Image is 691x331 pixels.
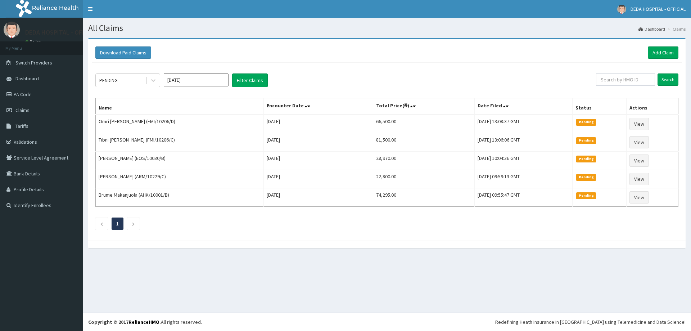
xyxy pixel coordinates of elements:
th: Date Filed [475,98,573,115]
a: Dashboard [638,26,665,32]
h1: All Claims [88,23,686,33]
td: [DATE] [263,170,373,188]
td: Omri [PERSON_NAME] (FMI/10206/D) [96,115,264,133]
a: RelianceHMO [128,319,159,325]
input: Search by HMO ID [596,73,655,86]
td: [DATE] 09:59:13 GMT [475,170,573,188]
td: 74,295.00 [373,188,475,207]
a: View [629,155,649,167]
td: [DATE] 09:55:47 GMT [475,188,573,207]
img: User Image [617,5,626,14]
a: Add Claim [648,46,678,59]
span: Tariffs [15,123,28,129]
td: 66,500.00 [373,115,475,133]
button: Download Paid Claims [95,46,151,59]
img: User Image [4,22,20,38]
td: [DATE] [263,188,373,207]
th: Encounter Date [263,98,373,115]
a: View [629,173,649,185]
div: Redefining Heath Insurance in [GEOGRAPHIC_DATA] using Telemedicine and Data Science! [495,318,686,326]
button: Filter Claims [232,73,268,87]
span: Dashboard [15,75,39,82]
td: Brume Makanjuola (AHK/10001/B) [96,188,264,207]
a: Online [25,39,42,44]
span: Claims [15,107,30,113]
a: View [629,191,649,203]
span: Pending [576,192,596,199]
td: [DATE] [263,133,373,152]
th: Name [96,98,264,115]
span: Pending [576,156,596,162]
a: Next page [132,220,135,227]
td: [DATE] 13:06:06 GMT [475,133,573,152]
footer: All rights reserved. [83,313,691,331]
span: Pending [576,174,596,180]
td: [DATE] [263,115,373,133]
a: Page 1 is your current page [116,220,119,227]
td: [PERSON_NAME] (ARM/10229/C) [96,170,264,188]
input: Search [658,73,678,86]
li: Claims [666,26,686,32]
td: 28,970.00 [373,152,475,170]
span: DEDA HOSPITAL - OFFICIAL [631,6,686,12]
span: Pending [576,137,596,144]
strong: Copyright © 2017 . [88,319,161,325]
a: Previous page [100,220,103,227]
th: Actions [626,98,678,115]
span: Pending [576,119,596,125]
td: 22,800.00 [373,170,475,188]
td: [PERSON_NAME] (EOS/10030/B) [96,152,264,170]
td: [DATE] [263,152,373,170]
td: [DATE] 10:04:36 GMT [475,152,573,170]
td: 81,500.00 [373,133,475,152]
a: View [629,136,649,148]
a: View [629,118,649,130]
input: Select Month and Year [164,73,229,86]
span: Switch Providers [15,59,52,66]
th: Status [573,98,626,115]
td: Tibni [PERSON_NAME] (FMI/10206/C) [96,133,264,152]
td: [DATE] 13:08:37 GMT [475,115,573,133]
p: DEDA HOSPITAL - OFFICIAL [25,29,99,36]
th: Total Price(₦) [373,98,475,115]
div: PENDING [99,77,118,84]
